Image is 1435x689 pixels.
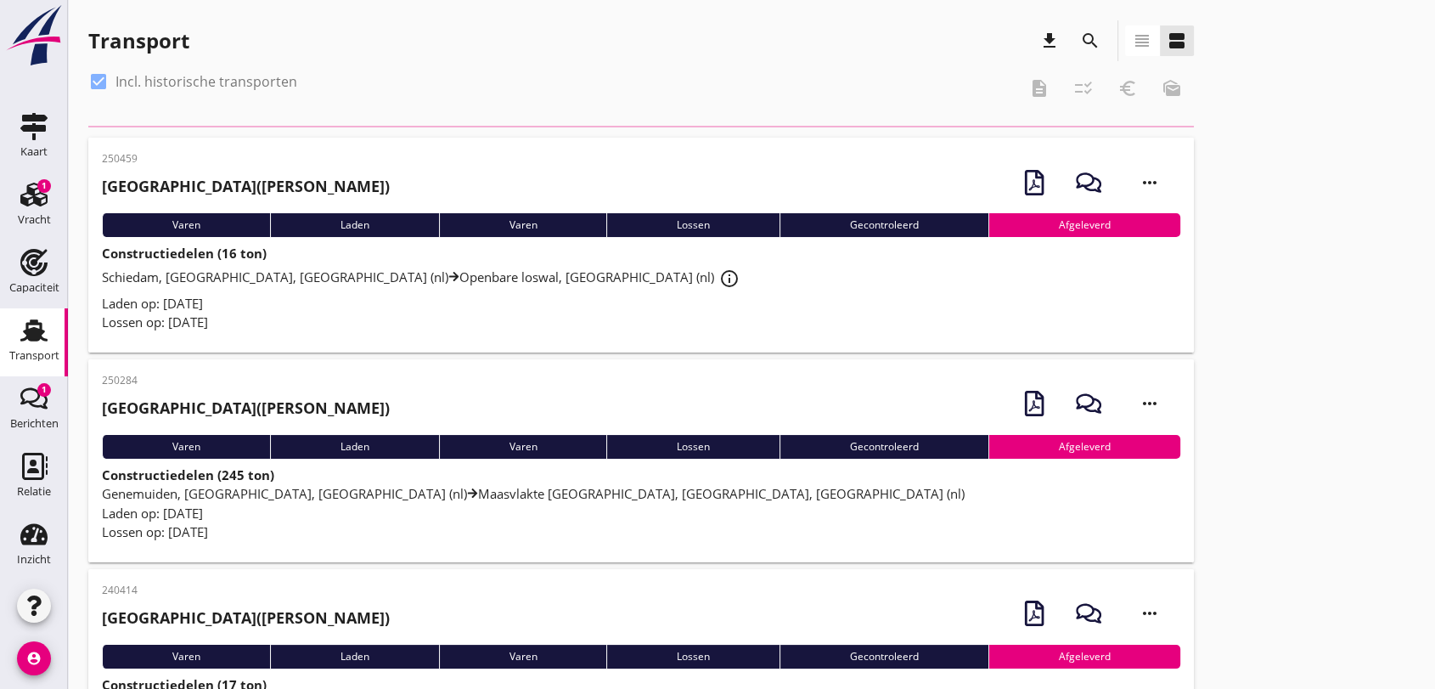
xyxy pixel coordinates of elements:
i: search [1080,31,1100,51]
div: Varen [439,435,607,459]
div: Laden [270,213,439,237]
p: 240414 [102,583,390,598]
div: 1 [37,179,51,193]
div: Berichten [10,418,59,429]
i: download [1039,31,1060,51]
div: Lossen [606,645,779,669]
div: Afgeleverd [988,645,1180,669]
span: Laden op: [DATE] [102,295,203,312]
i: more_horiz [1126,590,1173,637]
i: account_circle [17,641,51,675]
span: Lossen op: [DATE] [102,313,208,330]
div: Varen [102,213,270,237]
strong: [GEOGRAPHIC_DATA] [102,607,256,628]
i: more_horiz [1126,159,1173,206]
div: Varen [439,645,607,669]
p: 250459 [102,151,390,167]
strong: [GEOGRAPHIC_DATA] [102,176,256,196]
a: 250459[GEOGRAPHIC_DATA]([PERSON_NAME])VarenLadenVarenLossenGecontroleerdAfgeleverdConstructiedele... [88,138,1194,353]
div: Gecontroleerd [779,645,988,669]
div: Transport [9,350,59,361]
div: Gecontroleerd [779,213,988,237]
div: Lossen [606,435,779,459]
strong: Constructiedelen (16 ton) [102,245,267,262]
i: more_horiz [1126,380,1173,427]
i: info_outline [719,268,740,289]
div: Transport [88,27,189,54]
h2: ([PERSON_NAME]) [102,607,390,630]
i: view_agenda [1167,31,1187,51]
div: Afgeleverd [988,435,1180,459]
span: Genemuiden, [GEOGRAPHIC_DATA], [GEOGRAPHIC_DATA] (nl) Maasvlakte [GEOGRAPHIC_DATA], [GEOGRAPHIC_D... [102,485,965,502]
div: Lossen [606,213,779,237]
div: Varen [102,645,270,669]
div: 1 [37,383,51,397]
h2: ([PERSON_NAME]) [102,397,390,420]
a: 250284[GEOGRAPHIC_DATA]([PERSON_NAME])VarenLadenVarenLossenGecontroleerdAfgeleverdConstructiedele... [88,359,1194,562]
div: Inzicht [17,554,51,565]
div: Kaart [20,146,48,157]
div: Gecontroleerd [779,435,988,459]
i: view_headline [1132,31,1152,51]
div: Relatie [17,486,51,497]
div: Capaciteit [9,282,59,293]
div: Varen [102,435,270,459]
span: Laden op: [DATE] [102,505,203,522]
h2: ([PERSON_NAME]) [102,175,390,198]
span: Lossen op: [DATE] [102,523,208,540]
p: 250284 [102,373,390,388]
div: Varen [439,213,607,237]
label: Incl. historische transporten [115,73,297,90]
strong: Constructiedelen (245 ton) [102,466,274,483]
img: logo-small.a267ee39.svg [3,4,65,67]
div: Laden [270,435,439,459]
div: Laden [270,645,439,669]
div: Vracht [18,214,51,225]
span: Schiedam, [GEOGRAPHIC_DATA], [GEOGRAPHIC_DATA] (nl) Openbare loswal, [GEOGRAPHIC_DATA] (nl) [102,268,745,285]
div: Afgeleverd [988,213,1180,237]
strong: [GEOGRAPHIC_DATA] [102,398,256,418]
